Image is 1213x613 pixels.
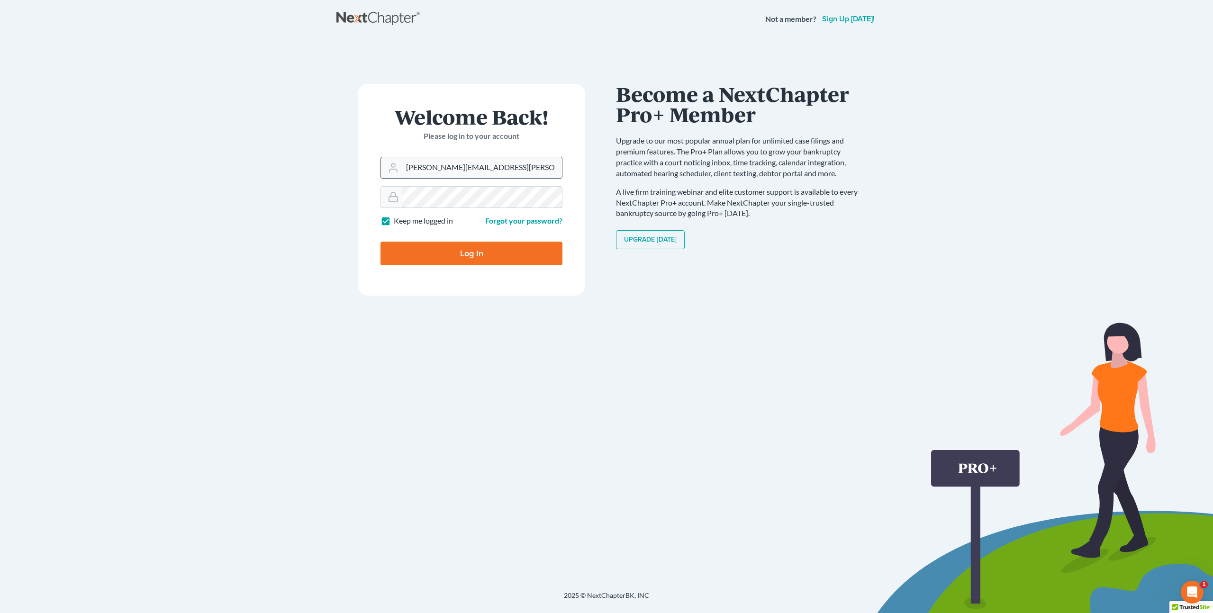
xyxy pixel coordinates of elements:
h1: Become a NextChapter Pro+ Member [616,84,867,124]
a: Forgot your password? [485,216,562,225]
p: A live firm training webinar and elite customer support is available to every NextChapter Pro+ ac... [616,187,867,219]
p: Please log in to your account [380,131,562,142]
a: Upgrade [DATE] [616,230,685,249]
p: Upgrade to our most popular annual plan for unlimited case filings and premium features. The Pro+... [616,135,867,179]
div: 2025 © NextChapterBK, INC [336,591,877,608]
label: Keep me logged in [394,216,453,226]
h1: Welcome Back! [380,107,562,127]
strong: Not a member? [765,14,816,25]
input: Email Address [402,157,562,178]
span: 1 [1200,581,1208,588]
a: Sign up [DATE]! [820,15,877,23]
iframe: Intercom live chat [1181,581,1204,604]
input: Log In [380,242,562,265]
